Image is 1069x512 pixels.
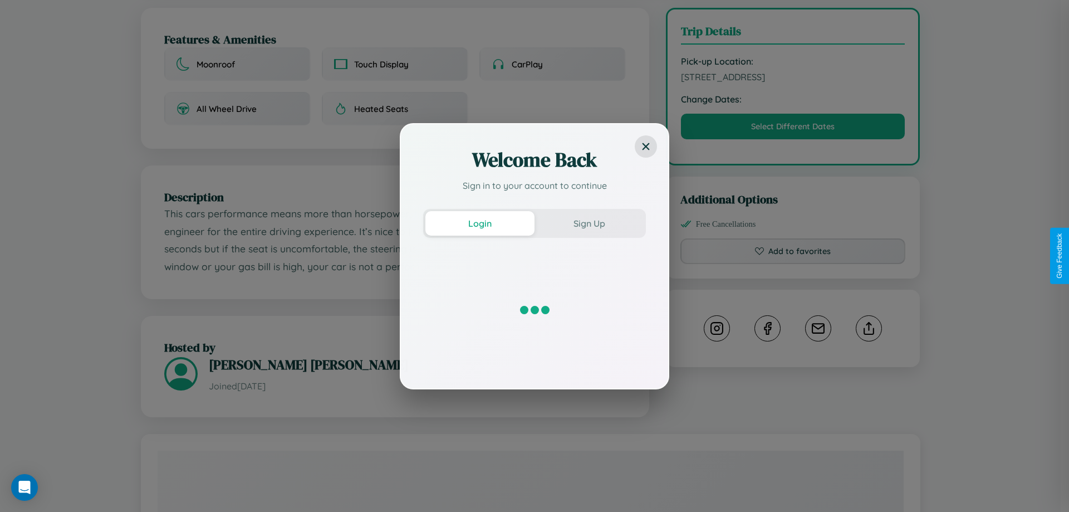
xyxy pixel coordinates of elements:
div: Open Intercom Messenger [11,474,38,501]
div: Give Feedback [1056,233,1063,279]
button: Login [425,211,534,236]
h2: Welcome Back [423,147,646,173]
p: Sign in to your account to continue [423,179,646,192]
button: Sign Up [534,211,644,236]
